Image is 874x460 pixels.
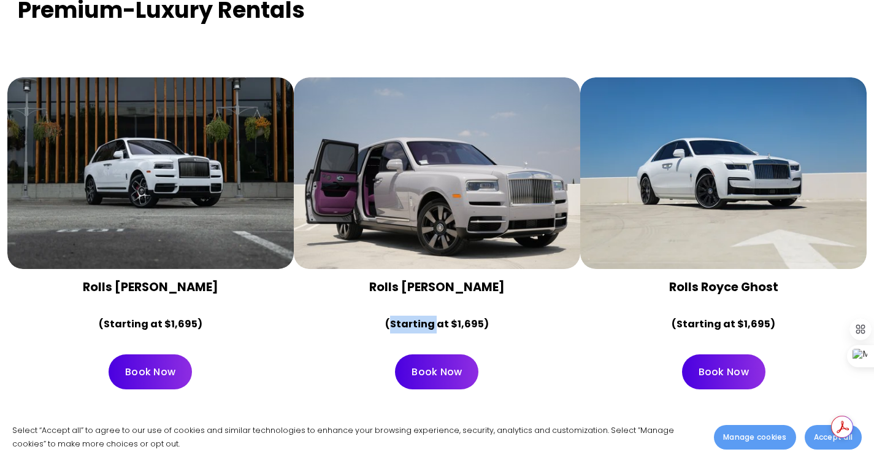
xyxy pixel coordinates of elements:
[669,279,778,295] strong: Rolls Royce Ghost
[385,317,489,331] strong: (Starting at $1,695)
[805,425,862,450] button: Accept all
[672,317,775,331] strong: (Starting at $1,695)
[369,279,505,295] strong: Rolls [PERSON_NAME]
[714,425,795,450] button: Manage cookies
[395,354,478,389] a: Book Now
[99,317,202,331] strong: (Starting at $1,695)
[723,432,786,443] span: Manage cookies
[83,279,218,295] strong: Rolls [PERSON_NAME]
[109,354,192,389] a: Book Now
[682,354,765,389] a: Book Now
[12,424,702,451] p: Select “Accept all” to agree to our use of cookies and similar technologies to enhance your brows...
[814,432,853,443] span: Accept all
